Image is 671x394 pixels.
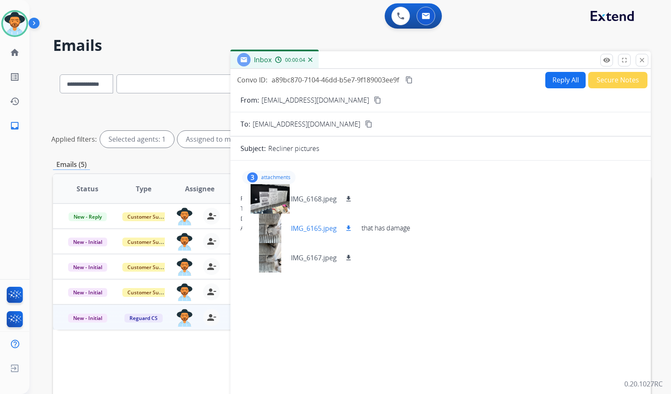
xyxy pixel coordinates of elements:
mat-icon: remove_red_eye [603,56,610,64]
img: avatar [3,12,26,35]
img: agent-avatar [176,208,193,225]
mat-icon: fullscreen [621,56,628,64]
mat-icon: home [10,48,20,58]
span: Customer Support [122,212,177,221]
h2: Emails [53,37,651,54]
mat-icon: list_alt [10,72,20,82]
mat-icon: download [345,225,352,232]
div: From: [240,194,641,203]
button: Reply All [545,72,586,88]
div: 3 [247,172,258,182]
p: Recliner pictures [268,143,319,153]
mat-icon: inbox [10,121,20,131]
span: Customer Support [122,263,177,272]
span: a89bc870-7104-46dd-b5e7-9f189003ee9f [272,75,399,85]
div: Selected agents: 1 [100,131,174,148]
span: Status [77,184,98,194]
p: Emails (5) [53,159,90,170]
span: Customer Support [122,238,177,246]
div: Assigned to me [177,131,243,148]
span: [EMAIL_ADDRESS][DOMAIN_NAME] [253,119,360,129]
p: IMG_6167.jpeg [291,253,337,263]
p: [EMAIL_ADDRESS][DOMAIN_NAME] [262,95,369,105]
span: Reguard CS [124,314,163,323]
mat-icon: person_remove [206,211,217,221]
span: New - Reply [69,212,107,221]
img: agent-avatar [176,283,193,301]
mat-icon: person_remove [206,262,217,272]
p: Convo ID: [237,75,267,85]
img: agent-avatar [176,309,193,327]
p: Subject: [240,143,266,153]
button: Secure Notes [588,72,647,88]
mat-icon: person_remove [206,287,217,297]
span: New - Initial [68,314,107,323]
span: New - Initial [68,288,107,297]
span: New - Initial [68,263,107,272]
span: Inbox [254,55,272,64]
mat-icon: person_remove [206,312,217,323]
mat-icon: content_copy [374,96,381,104]
p: attachments [261,174,291,181]
div: To: [240,204,641,213]
p: From: [240,95,259,105]
mat-icon: download [345,195,352,203]
p: To: [240,119,250,129]
span: New - Initial [68,238,107,246]
mat-icon: content_copy [405,76,413,84]
span: Assignee [185,184,214,194]
span: Type [136,184,151,194]
p: IMG_6168.jpeg [291,194,337,204]
span: 00:00:04 [285,57,305,63]
mat-icon: download [345,254,352,262]
p: 0.20.1027RC [624,379,663,389]
div: Date: [240,214,641,223]
p: Applied filters: [51,134,97,144]
img: agent-avatar [176,233,193,251]
mat-icon: history [10,96,20,106]
mat-icon: person_remove [206,236,217,246]
span: Attached are the pictures of the recliner that has damage [240,223,641,233]
span: Customer Support [122,288,177,297]
img: agent-avatar [176,258,193,276]
mat-icon: content_copy [365,120,372,128]
mat-icon: close [638,56,646,64]
p: IMG_6165.jpeg [291,223,337,233]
